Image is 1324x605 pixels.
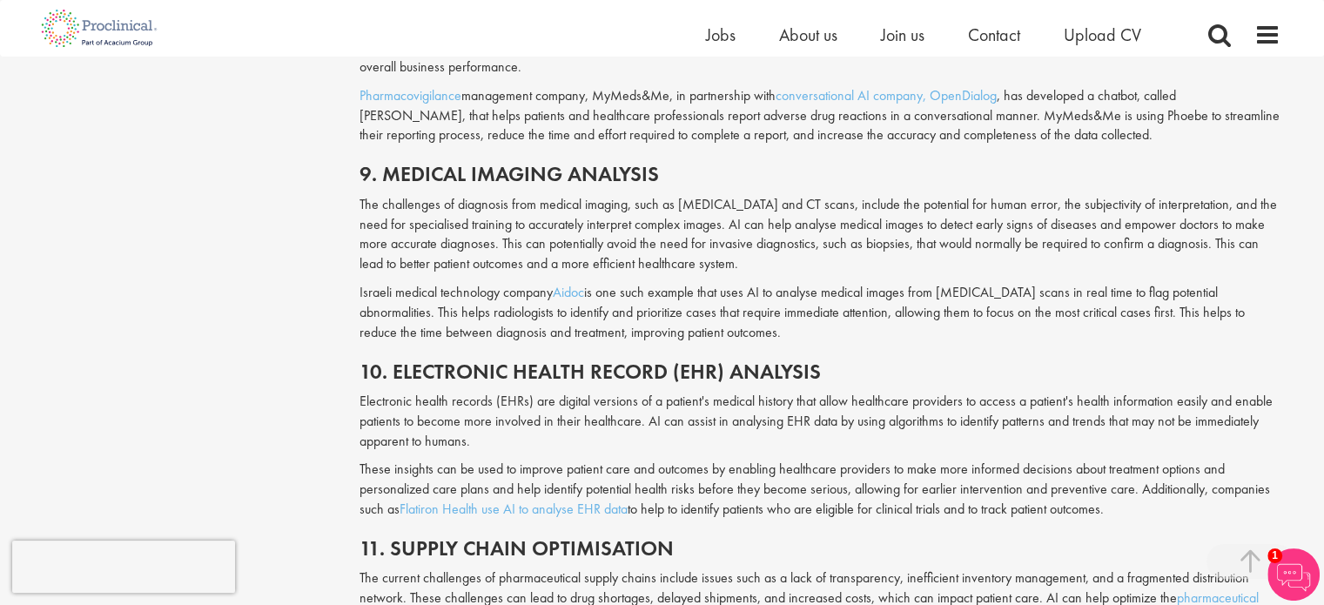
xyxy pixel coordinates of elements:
h2: 10. Electronic health record (EHR) analysis [360,360,1280,383]
p: These insights can be used to improve patient care and outcomes by enabling healthcare providers ... [360,460,1280,520]
a: Pharmacovigilance [360,86,461,104]
span: 1 [1267,548,1282,563]
a: Upload CV [1064,24,1141,46]
img: Chatbot [1267,548,1320,601]
p: The challenges of diagnosis from medical imaging, such as [MEDICAL_DATA] and CT scans, include th... [360,195,1280,274]
a: Jobs [706,24,736,46]
p: Electronic health records (EHRs) are digital versions of a patient's medical history that allow h... [360,392,1280,452]
h2: 11. Supply chain optimisation [360,537,1280,560]
a: Aidoc [553,283,584,301]
iframe: reCAPTCHA [12,541,235,593]
a: Contact [968,24,1020,46]
a: About us [779,24,837,46]
a: conversational AI company, OpenDialog [776,86,997,104]
p: Israeli medical technology company is one such example that uses AI to analyse medical images fro... [360,283,1280,343]
a: Flatiron Health use AI to analyse EHR data [400,500,628,518]
a: Join us [881,24,924,46]
h2: 9. Medical imaging analysis [360,163,1280,185]
p: management company, MyMeds&Me, in partnership with , has developed a chatbot, called [PERSON_NAME... [360,86,1280,146]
